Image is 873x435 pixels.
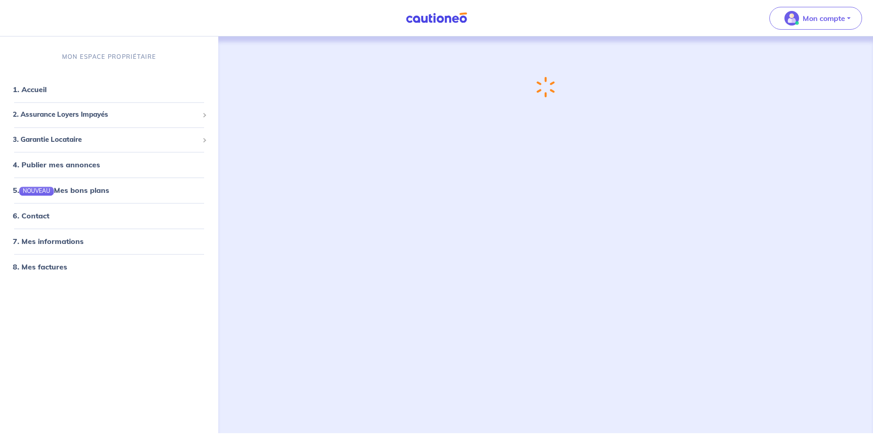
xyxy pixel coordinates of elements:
div: 8. Mes factures [4,258,215,276]
a: 8. Mes factures [13,263,67,272]
div: 1. Accueil [4,81,215,99]
a: 6. Contact [13,212,49,221]
div: 2. Assurance Loyers Impayés [4,106,215,124]
a: 1. Accueil [13,85,47,94]
div: 7. Mes informations [4,233,215,251]
span: 3. Garantie Locataire [13,135,199,145]
p: Mon compte [803,13,845,24]
div: 4. Publier mes annonces [4,156,215,174]
a: 5.NOUVEAUMes bons plans [13,186,109,195]
div: 6. Contact [4,207,215,225]
img: Cautioneo [402,12,471,24]
span: 2. Assurance Loyers Impayés [13,110,199,120]
p: MON ESPACE PROPRIÉTAIRE [62,52,156,61]
a: 7. Mes informations [13,237,84,246]
img: illu_account_valid_menu.svg [784,11,799,26]
img: loading-spinner [534,77,557,98]
div: 3. Garantie Locataire [4,131,215,149]
div: 5.NOUVEAUMes bons plans [4,181,215,200]
a: 4. Publier mes annonces [13,161,100,170]
button: illu_account_valid_menu.svgMon compte [769,7,862,30]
